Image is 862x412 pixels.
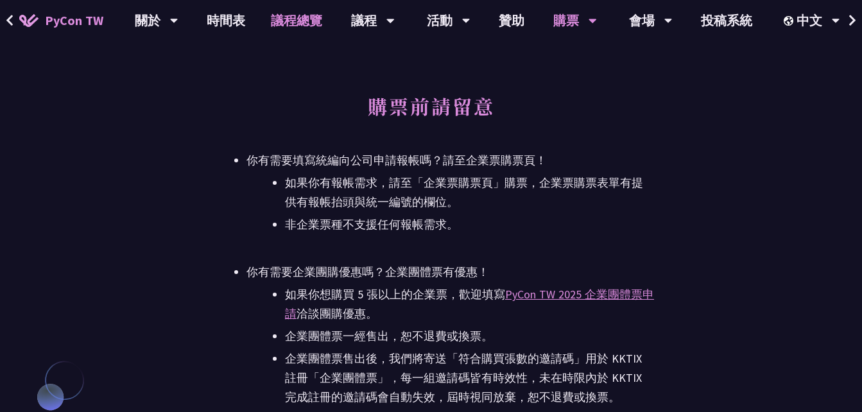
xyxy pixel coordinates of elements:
[784,16,797,26] img: Locale Icon
[208,93,654,132] h2: 購票前請留意
[285,327,654,346] li: 企業團體票一經售出，恕不退費或換票。
[45,11,103,30] span: PyCon TW
[19,14,39,27] img: Home icon of PyCon TW 2025
[246,262,654,282] div: 你有需要企業團購優惠嗎？企業團體票有優惠！
[285,285,654,323] li: 如果你想購買 5 張以上的企業票，歡迎填寫 洽談團購優惠。
[285,215,654,234] li: 非企業票種不支援任何報帳需求。
[6,4,116,37] a: PyCon TW
[285,349,654,407] li: 企業團體票售出後，我們將寄送「符合購買張數的邀請碼」用於 KKTIX 註冊「企業團體票」，每一組邀請碼皆有時效性，未在時限內於 KKTIX 完成註冊的邀請碼會自動失效，屆時視同放棄，恕不退費或換票。
[285,173,654,212] li: 如果你有報帳需求，請至「企業票購票頁」購票，企業票購票表單有提供有報帳抬頭與統一編號的欄位。
[246,151,654,170] div: 你有需要填寫統編向公司申請報帳嗎？請至企業票購票頁！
